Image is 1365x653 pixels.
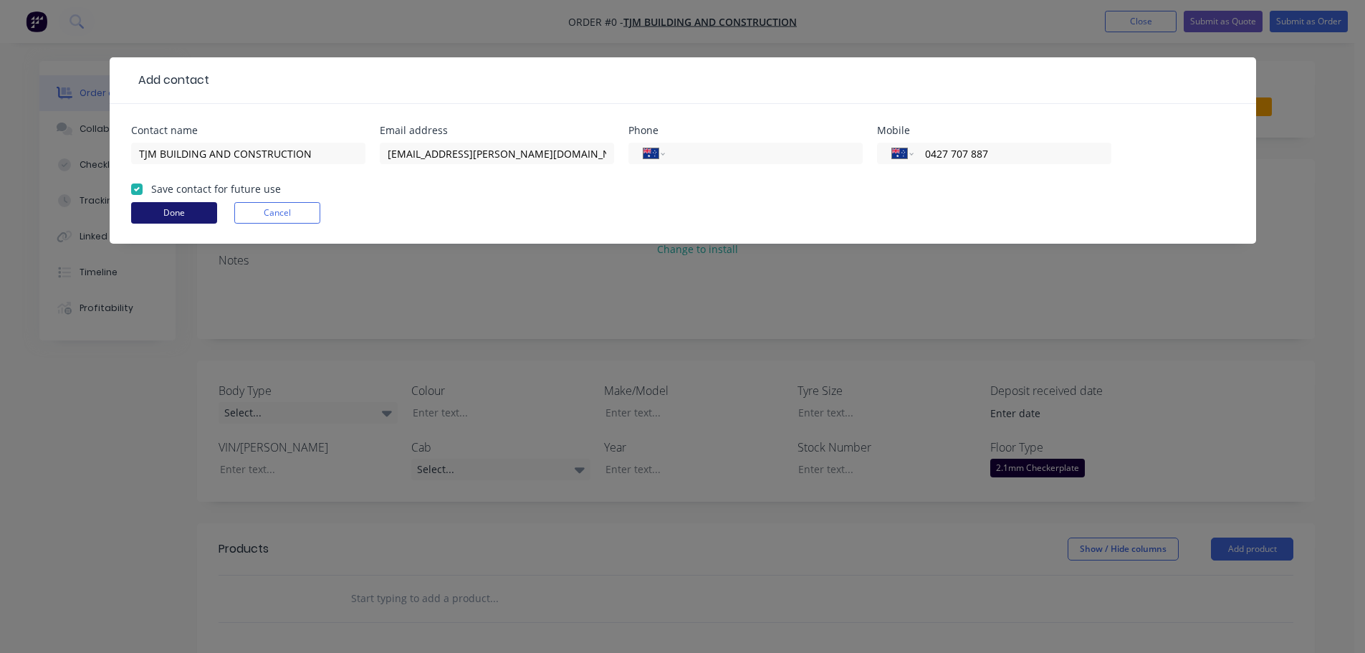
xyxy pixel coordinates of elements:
div: Email address [380,125,614,135]
div: Mobile [877,125,1111,135]
div: Phone [628,125,863,135]
div: Add contact [131,72,209,89]
label: Save contact for future use [151,181,281,196]
div: Contact name [131,125,365,135]
button: Cancel [234,202,320,224]
button: Done [131,202,217,224]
